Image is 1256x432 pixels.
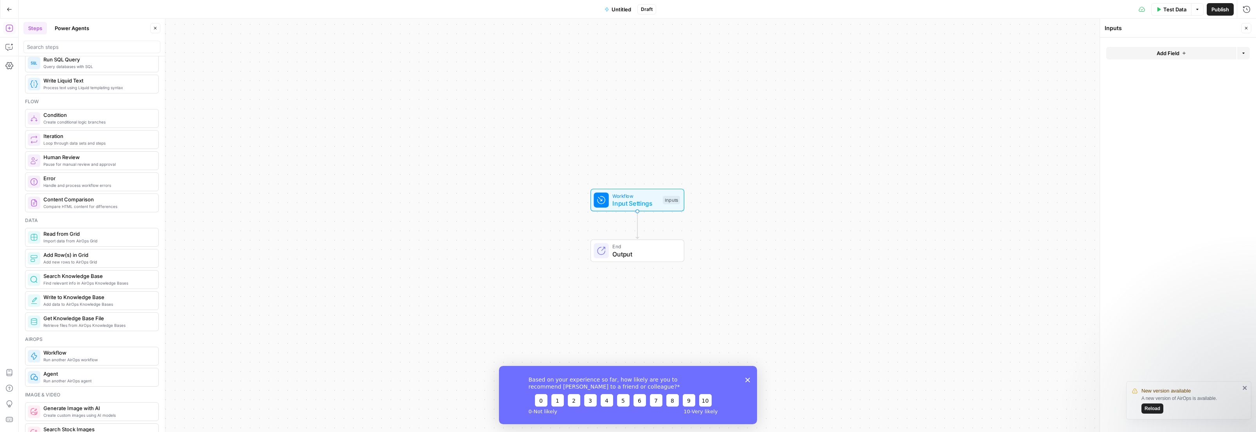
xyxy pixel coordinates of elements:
[1207,3,1234,16] button: Publish
[43,132,152,140] span: Iteration
[43,251,152,259] span: Add Row(s) in Grid
[43,56,152,63] span: Run SQL Query
[1141,403,1163,414] button: Reload
[43,63,152,70] span: Query databases with SQL
[43,140,152,146] span: Loop through data sets and steps
[43,357,152,363] span: Run another AirOps workflow
[43,77,152,84] span: Write Liquid Text
[565,189,710,212] div: WorkflowInput SettingsInputs
[612,5,631,13] span: Untitled
[43,404,152,412] span: Generate Image with AI
[641,6,653,13] span: Draft
[43,293,152,301] span: Write to Knowledge Base
[30,199,38,207] img: vrinnnclop0vshvmafd7ip1g7ohf
[43,314,152,322] span: Get Knowledge Base File
[25,217,159,224] div: Data
[565,240,710,262] div: EndOutput
[43,182,152,188] span: Handle and process workflow errors
[612,192,659,199] span: Workflow
[43,119,152,125] span: Create conditional logic branches
[43,203,152,210] span: Compare HTML content for differences
[1157,49,1179,57] span: Add Field
[1141,387,1191,395] span: New version available
[43,153,152,161] span: Human Review
[1211,5,1229,13] span: Publish
[1151,3,1191,16] button: Test Data
[25,98,159,105] div: Flow
[43,349,152,357] span: Workflow
[43,272,152,280] span: Search Knowledge Base
[43,378,152,384] span: Run another AirOps agent
[43,412,152,418] span: Create custom images using AI models
[43,174,152,182] span: Error
[612,243,676,250] span: End
[1145,405,1160,412] span: Reload
[43,111,152,119] span: Condition
[43,230,152,238] span: Read from Grid
[43,161,152,167] span: Pause for manual review and approval
[43,195,152,203] span: Content Comparison
[43,370,152,378] span: Agent
[499,366,757,424] iframe: Survey from AirOps
[43,280,152,286] span: Find relevant info in AirOps Knowledge Bases
[663,196,680,204] div: Inputs
[43,238,152,244] span: Import data from AirOps Grid
[612,249,676,259] span: Output
[1106,47,1236,59] button: Add Field
[1141,395,1240,414] div: A new version of AirOps is available.
[25,336,159,343] div: Airops
[1163,5,1186,13] span: Test Data
[43,259,152,265] span: Add new rows to AirOps Grid
[1242,385,1248,391] button: close
[43,301,152,307] span: Add data to AirOps Knowledge Bases
[43,322,152,328] span: Retrieve files from AirOps Knowledge Bases
[636,212,639,239] g: Edge from start to end
[612,199,659,208] span: Input Settings
[43,84,152,91] span: Process text using Liquid templating syntax
[1105,24,1239,32] div: Inputs
[600,3,636,16] button: Untitled
[25,391,159,398] div: Image & video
